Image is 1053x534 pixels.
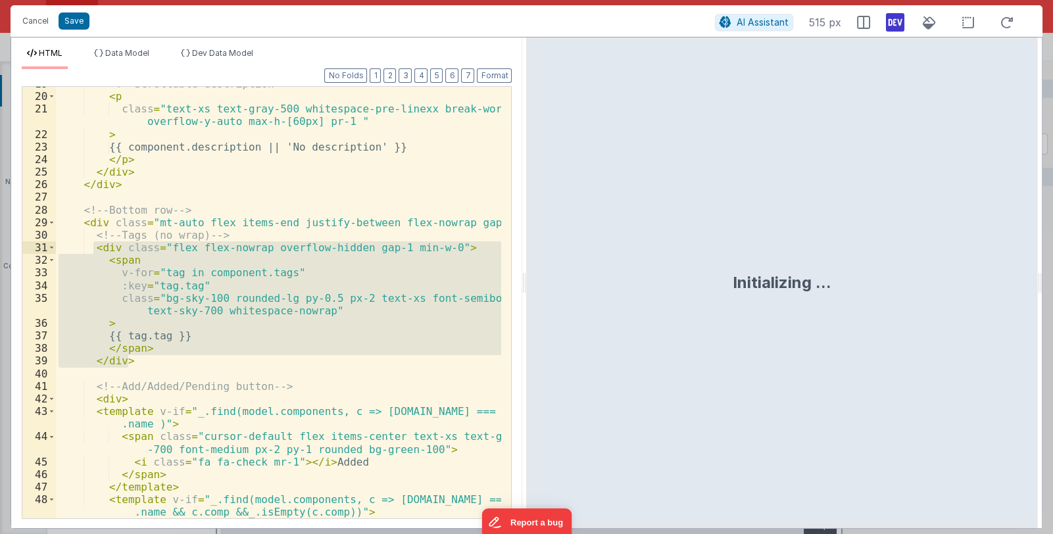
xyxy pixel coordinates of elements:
button: Save [59,12,89,30]
div: 44 [22,430,56,455]
span: Dev Data Model [192,48,253,58]
div: 38 [22,342,56,354]
button: AI Assistant [715,14,793,31]
div: 45 [22,456,56,468]
div: 42 [22,393,56,405]
button: Format [477,68,512,83]
button: 4 [414,68,428,83]
div: 24 [22,153,56,166]
span: HTML [39,48,62,58]
div: 28 [22,204,56,216]
button: 2 [383,68,396,83]
div: 25 [22,166,56,178]
span: 515 px [809,14,841,30]
button: 7 [461,68,474,83]
div: 33 [22,266,56,279]
div: 43 [22,405,56,430]
div: 46 [22,468,56,481]
div: 47 [22,481,56,493]
div: 37 [22,329,56,342]
button: No Folds [324,68,367,83]
button: 6 [445,68,458,83]
div: 22 [22,128,56,141]
button: 3 [399,68,412,83]
span: AI Assistant [737,16,789,28]
div: 35 [22,292,56,317]
button: 5 [430,68,443,83]
div: 39 [22,354,56,367]
div: 36 [22,317,56,329]
div: 23 [22,141,56,153]
div: 20 [22,90,56,103]
div: 32 [22,254,56,266]
div: 26 [22,178,56,191]
span: Data Model [105,48,149,58]
div: 21 [22,103,56,128]
div: 30 [22,229,56,241]
button: Cancel [16,12,55,30]
div: 34 [22,279,56,292]
button: 1 [370,68,381,83]
div: Initializing ... [733,272,831,293]
div: 27 [22,191,56,203]
div: 40 [22,368,56,380]
div: 41 [22,380,56,393]
div: 48 [22,493,56,518]
div: 31 [22,241,56,254]
div: 29 [22,216,56,229]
